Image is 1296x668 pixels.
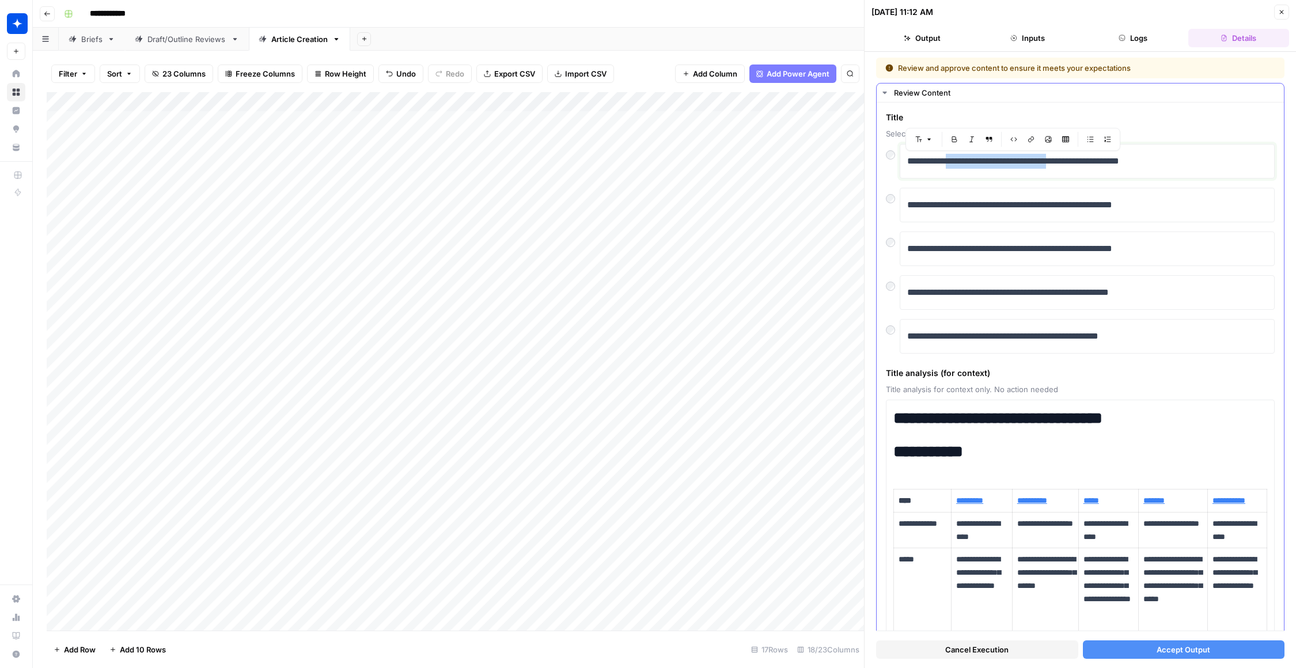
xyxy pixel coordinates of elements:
button: Add 10 Rows [103,640,173,659]
button: 23 Columns [145,64,213,83]
button: Undo [378,64,423,83]
button: Add Row [47,640,103,659]
div: 17 Rows [746,640,793,659]
button: Add Power Agent [749,64,836,83]
span: Title [886,112,1275,123]
span: Add Row [64,644,96,655]
div: Review and approve content to ensure it meets your expectations [885,62,1203,74]
span: Accept Output [1157,644,1210,655]
span: Freeze Columns [236,68,295,79]
button: Review Content [877,83,1284,102]
div: 18/23 Columns [793,640,864,659]
a: Article Creation [249,28,350,51]
div: Review Content [894,87,1277,98]
button: Workspace: Wiz [7,9,25,38]
img: Wiz Logo [7,13,28,34]
div: Article Creation [271,33,328,45]
a: Briefs [59,28,125,51]
a: Draft/Outline Reviews [125,28,249,51]
span: Filter [59,68,77,79]
button: Help + Support [7,645,25,663]
span: Add 10 Rows [120,644,166,655]
a: Settings [7,590,25,608]
span: Select and edit one of the titles [886,128,1275,139]
button: Export CSV [476,64,543,83]
a: Your Data [7,138,25,157]
div: [DATE] 11:12 AM [871,6,933,18]
button: Freeze Columns [218,64,302,83]
span: Add Power Agent [767,68,829,79]
button: Sort [100,64,140,83]
span: Export CSV [494,68,535,79]
a: Learning Hub [7,627,25,645]
span: Redo [446,68,464,79]
a: Opportunities [7,120,25,138]
button: Redo [428,64,472,83]
span: Sort [107,68,122,79]
button: Inputs [977,29,1078,47]
span: Undo [396,68,416,79]
span: Title analysis for context only. No action needed [886,384,1275,395]
button: Add Column [675,64,745,83]
button: Row Height [307,64,374,83]
div: Briefs [81,33,103,45]
a: Usage [7,608,25,627]
button: Import CSV [547,64,614,83]
span: Add Column [693,68,737,79]
span: Cancel Execution [945,644,1009,655]
button: Accept Output [1083,640,1285,659]
button: Details [1188,29,1289,47]
div: Draft/Outline Reviews [147,33,226,45]
button: Cancel Execution [876,640,1078,659]
button: Output [871,29,972,47]
span: Row Height [325,68,366,79]
a: Home [7,64,25,83]
a: Browse [7,83,25,101]
a: Insights [7,101,25,120]
button: Logs [1083,29,1184,47]
span: Title analysis (for context) [886,367,1275,379]
button: Filter [51,64,95,83]
span: 23 Columns [162,68,206,79]
span: Import CSV [565,68,607,79]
